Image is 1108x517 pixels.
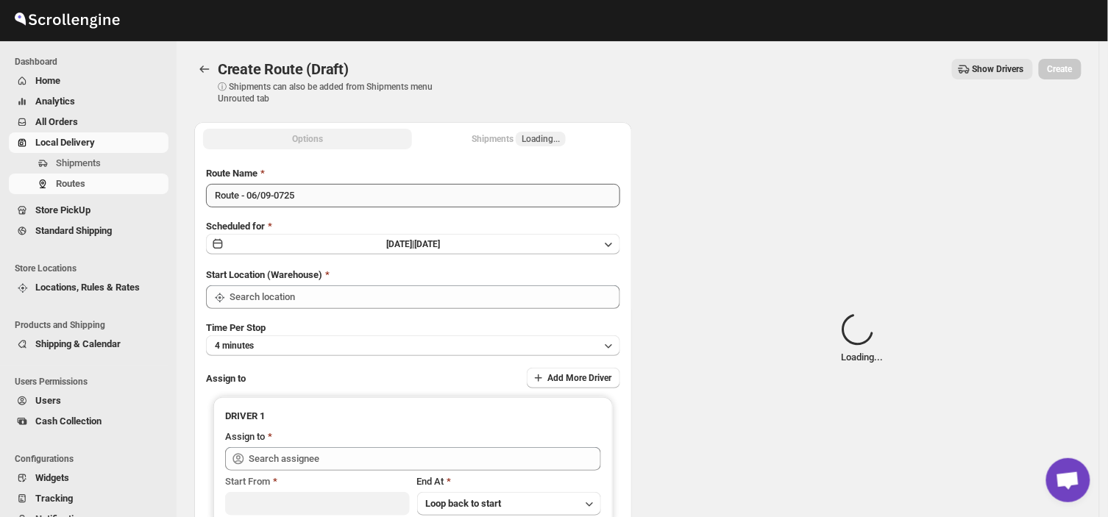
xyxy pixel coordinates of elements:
[35,75,60,86] span: Home
[9,391,168,411] button: Users
[973,63,1024,75] span: Show Drivers
[9,71,168,91] button: Home
[9,488,168,509] button: Tracking
[206,269,322,280] span: Start Location (Warehouse)
[206,335,620,356] button: 4 minutes
[417,474,601,489] div: End At
[56,178,85,189] span: Routes
[35,96,75,107] span: Analytics
[386,239,414,249] span: [DATE] |
[230,285,620,309] input: Search location
[35,282,140,293] span: Locations, Rules & Rates
[842,313,884,365] div: Loading...
[15,56,169,68] span: Dashboard
[9,334,168,354] button: Shipping & Calendar
[249,447,601,471] input: Search assignee
[35,472,69,483] span: Widgets
[9,112,168,132] button: All Orders
[35,137,95,148] span: Local Delivery
[206,373,246,384] span: Assign to
[292,133,323,145] span: Options
[547,372,611,384] span: Add More Driver
[35,204,90,215] span: Store PickUp
[203,129,412,149] button: All Route Options
[15,319,169,331] span: Products and Shipping
[1046,458,1090,502] a: Open chat
[9,174,168,194] button: Routes
[9,153,168,174] button: Shipments
[417,492,601,516] button: Loop back to start
[35,225,112,236] span: Standard Shipping
[9,277,168,298] button: Locations, Rules & Rates
[56,157,101,168] span: Shipments
[414,239,440,249] span: [DATE]
[15,376,169,388] span: Users Permissions
[206,168,258,179] span: Route Name
[35,416,102,427] span: Cash Collection
[218,60,349,78] span: Create Route (Draft)
[415,129,624,149] button: Selected Shipments
[952,59,1033,79] button: Show Drivers
[9,91,168,112] button: Analytics
[35,395,61,406] span: Users
[35,338,121,349] span: Shipping & Calendar
[15,453,169,465] span: Configurations
[206,184,620,207] input: Eg: Bengaluru Route
[218,81,450,104] p: ⓘ Shipments can also be added from Shipments menu Unrouted tab
[35,116,78,127] span: All Orders
[9,411,168,432] button: Cash Collection
[206,234,620,254] button: [DATE]|[DATE]
[522,133,560,145] span: Loading...
[225,476,270,487] span: Start From
[225,409,601,424] h3: DRIVER 1
[206,322,266,333] span: Time Per Stop
[194,59,215,79] button: Routes
[527,368,620,388] button: Add More Driver
[215,340,254,352] span: 4 minutes
[35,493,73,504] span: Tracking
[206,221,265,232] span: Scheduled for
[9,468,168,488] button: Widgets
[472,132,566,146] div: Shipments
[15,263,169,274] span: Store Locations
[225,429,265,444] div: Assign to
[426,498,502,509] span: Loop back to start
